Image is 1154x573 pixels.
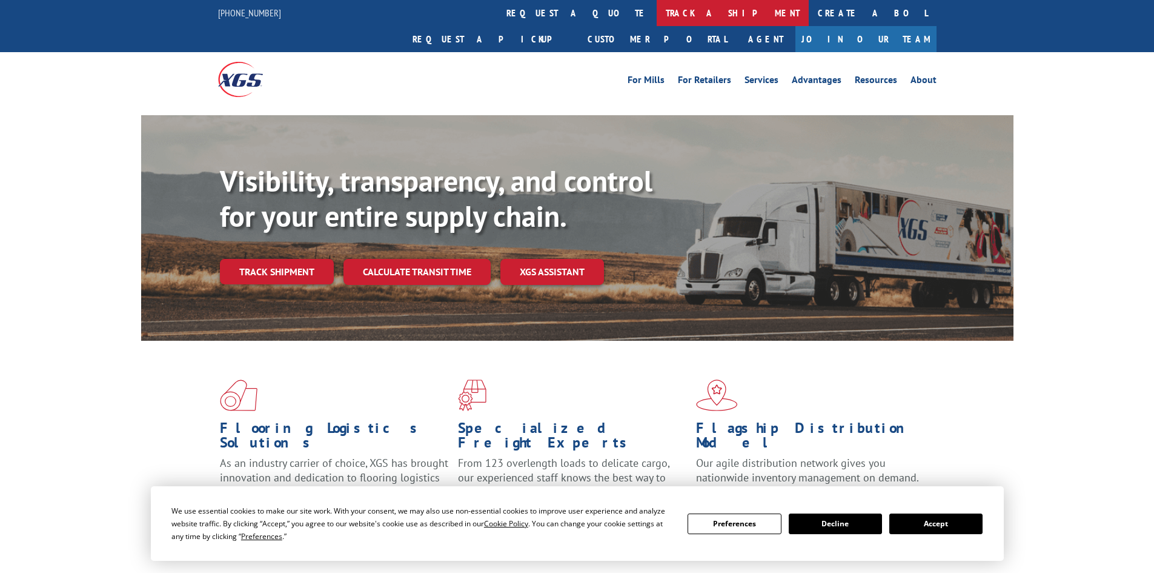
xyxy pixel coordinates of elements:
span: Preferences [241,531,282,541]
button: Accept [889,514,983,534]
a: About [910,75,937,89]
img: xgs-icon-flagship-distribution-model-red [696,380,738,411]
div: We use essential cookies to make our site work. With your consent, we may also use non-essential ... [171,504,673,543]
a: Advantages [792,75,841,89]
a: [PHONE_NUMBER] [218,7,281,19]
span: As an industry carrier of choice, XGS has brought innovation and dedication to flooring logistics... [220,456,448,499]
h1: Flagship Distribution Model [696,421,925,456]
img: xgs-icon-total-supply-chain-intelligence-red [220,380,257,411]
a: For Retailers [678,75,731,89]
a: Track shipment [220,259,334,284]
a: Customer Portal [579,26,736,52]
span: Our agile distribution network gives you nationwide inventory management on demand. [696,456,919,484]
a: Calculate transit time [343,259,491,285]
a: Resources [855,75,897,89]
a: XGS ASSISTANT [500,259,604,285]
button: Preferences [688,514,781,534]
p: From 123 overlength loads to delicate cargo, our experienced staff knows the best way to move you... [458,456,687,510]
b: Visibility, transparency, and control for your entire supply chain. [220,162,652,235]
button: Decline [789,514,882,534]
a: For Mills [628,75,665,89]
a: Services [744,75,778,89]
a: Agent [736,26,795,52]
a: Request a pickup [403,26,579,52]
h1: Flooring Logistics Solutions [220,421,449,456]
img: xgs-icon-focused-on-flooring-red [458,380,486,411]
h1: Specialized Freight Experts [458,421,687,456]
span: Cookie Policy [484,518,528,529]
div: Cookie Consent Prompt [151,486,1004,561]
a: Join Our Team [795,26,937,52]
